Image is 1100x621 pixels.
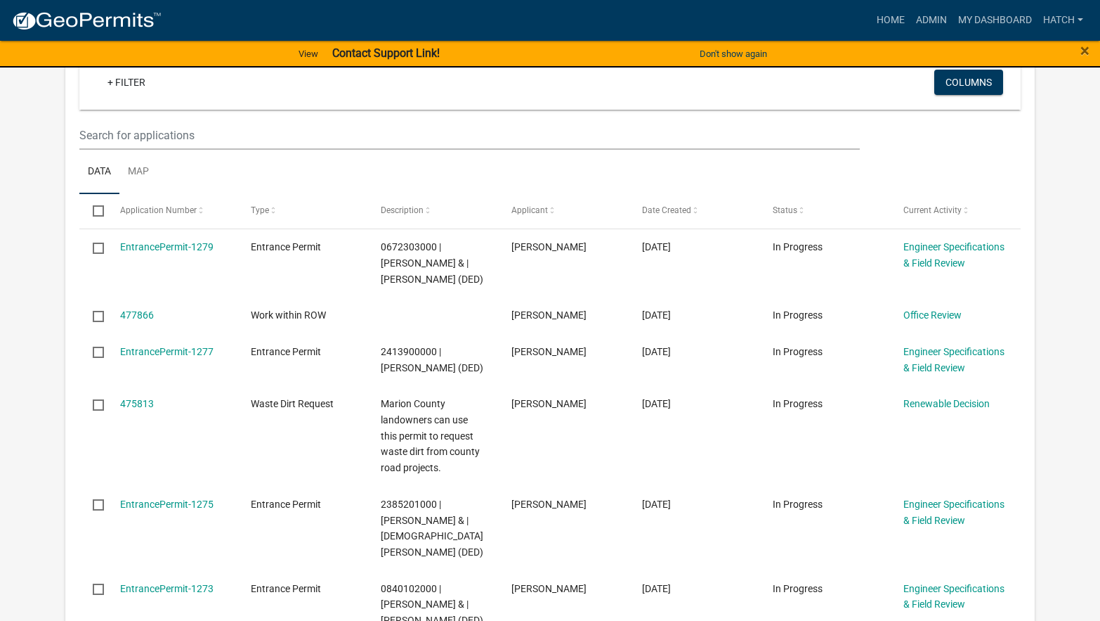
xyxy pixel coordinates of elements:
a: Engineer Specifications & Field Review [903,499,1004,526]
strong: Contact Support Link! [332,46,440,60]
span: Entrance Permit [251,346,321,357]
a: 475813 [120,398,154,409]
a: EntrancePermit-1273 [120,583,214,594]
span: 09/02/2025 [642,583,671,594]
datatable-header-cell: Application Number [107,194,237,228]
span: In Progress [773,499,823,510]
span: Waste Dirt Request [251,398,334,409]
datatable-header-cell: Select [79,194,106,228]
span: Description [381,205,424,215]
span: Type [251,205,269,215]
span: Alex hall [511,346,587,357]
a: View [293,42,324,65]
a: + Filter [96,70,157,95]
a: My Dashboard [952,7,1037,34]
a: Map [119,150,157,195]
a: Data [79,150,119,195]
span: Scott Rice [511,309,587,321]
datatable-header-cell: Current Activity [889,194,1020,228]
span: 2385201000 | Christian, Tyler & | Christian, Sarah (DED) [381,499,483,558]
a: Home [871,7,910,34]
span: Emilie [511,241,587,252]
span: Date Created [642,205,691,215]
span: 2413900000 | Hall, Alex (DED) [381,346,483,373]
button: Don't show again [694,42,773,65]
span: 09/14/2025 [642,241,671,252]
span: Current Activity [903,205,962,215]
span: Application Number [120,205,197,215]
span: In Progress [773,309,823,321]
a: EntrancePermit-1277 [120,346,214,357]
span: Entrance Permit [251,241,321,252]
span: In Progress [773,241,823,252]
datatable-header-cell: Status [759,194,890,228]
span: 09/09/2025 [642,398,671,409]
a: Renewable Decision [903,398,990,409]
a: Admin [910,7,952,34]
span: Fengyu Wang [511,398,587,409]
a: Engineer Specifications & Field Review [903,346,1004,373]
span: Entrance Permit [251,583,321,594]
span: Nick Peterson [511,583,587,594]
a: Engineer Specifications & Field Review [903,241,1004,269]
button: Columns [934,70,1003,95]
a: Office Review [903,309,962,321]
span: Status [773,205,797,215]
span: Marion County landowners can use this permit to request waste dirt from county road projects. [381,398,480,473]
button: Close [1080,42,1089,59]
span: Applicant [511,205,548,215]
a: Engineer Specifications & Field Review [903,583,1004,610]
span: 09/04/2025 [642,499,671,510]
span: 0672303000 | Lovell, Dalton W & | Lovell, Emilie K (DED) [381,241,483,285]
datatable-header-cell: Date Created [629,194,759,228]
datatable-header-cell: Description [367,194,498,228]
span: 09/12/2025 [642,309,671,321]
a: EntrancePermit-1275 [120,499,214,510]
a: 477866 [120,309,154,321]
span: × [1080,41,1089,60]
span: Tyler Christian [511,499,587,510]
span: In Progress [773,583,823,594]
a: EntrancePermit-1279 [120,241,214,252]
input: Search for applications [79,121,860,150]
span: 09/09/2025 [642,346,671,357]
span: Work within ROW [251,309,326,321]
a: Hatch [1037,7,1089,34]
datatable-header-cell: Applicant [498,194,629,228]
datatable-header-cell: Type [237,194,367,228]
span: Entrance Permit [251,499,321,510]
span: In Progress [773,346,823,357]
span: In Progress [773,398,823,409]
